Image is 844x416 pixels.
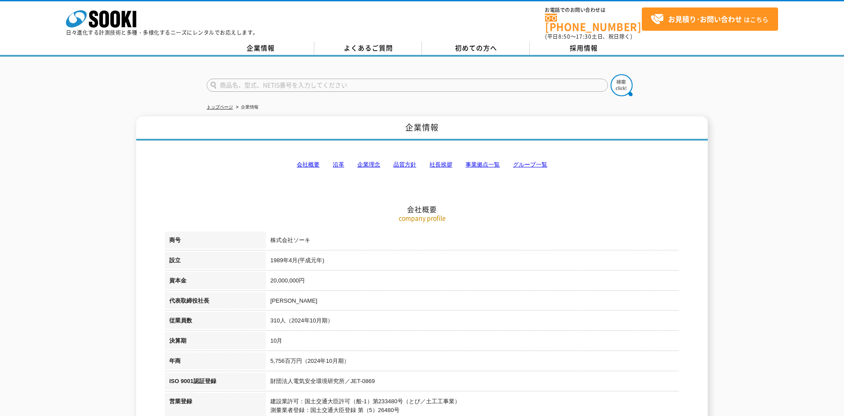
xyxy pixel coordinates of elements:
a: 品質方針 [393,161,416,168]
span: (平日 ～ 土日、祝日除く) [545,33,632,40]
li: 企業情報 [234,103,258,112]
span: 8:50 [558,33,571,40]
span: はこちら [651,13,768,26]
a: 初めての方へ [422,42,530,55]
p: company profile [165,213,679,223]
span: お電話でのお問い合わせは [545,7,642,13]
span: 17:30 [576,33,592,40]
a: よくあるご質問 [314,42,422,55]
a: お見積り･お問い合わせはこちら [642,7,778,31]
a: 企業理念 [357,161,380,168]
td: 財団法人電気安全環境研究所／JET-0869 [266,373,679,393]
td: 10月 [266,332,679,352]
td: 20,000,000円 [266,272,679,292]
th: 資本金 [165,272,266,292]
th: ISO 9001認証登録 [165,373,266,393]
th: 商号 [165,232,266,252]
th: 代表取締役社長 [165,292,266,312]
th: 年商 [165,352,266,373]
a: 会社概要 [297,161,320,168]
input: 商品名、型式、NETIS番号を入力してください [207,79,608,92]
a: 企業情報 [207,42,314,55]
td: 株式会社ソーキ [266,232,679,252]
a: [PHONE_NUMBER] [545,14,642,32]
a: 社長挨拶 [429,161,452,168]
a: 事業拠点一覧 [466,161,500,168]
span: 初めての方へ [455,43,497,53]
td: 5,756百万円（2024年10月期） [266,352,679,373]
th: 設立 [165,252,266,272]
img: btn_search.png [611,74,633,96]
th: 決算期 [165,332,266,352]
a: 採用情報 [530,42,637,55]
td: 310人（2024年10月期） [266,312,679,332]
th: 従業員数 [165,312,266,332]
a: トップページ [207,105,233,109]
td: 1989年4月(平成元年) [266,252,679,272]
h1: 企業情報 [136,116,708,141]
p: 日々進化する計測技術と多種・多様化するニーズにレンタルでお応えします。 [66,30,258,35]
a: グループ一覧 [513,161,547,168]
a: 沿革 [333,161,344,168]
strong: お見積り･お問い合わせ [668,14,742,24]
td: [PERSON_NAME] [266,292,679,312]
h2: 会社概要 [165,117,679,214]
